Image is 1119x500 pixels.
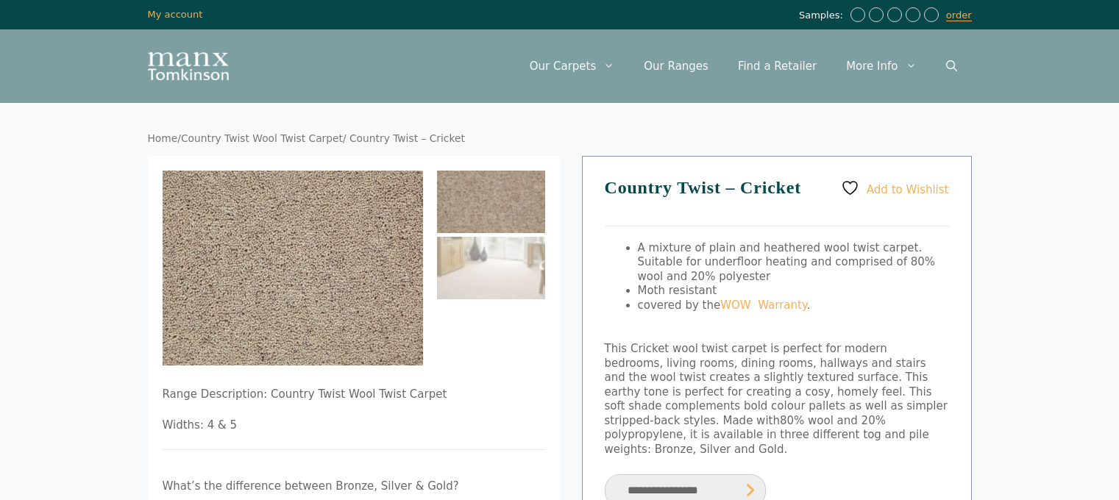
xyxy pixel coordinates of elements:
nav: Primary [515,44,972,88]
span: Samples: [799,10,847,22]
span: 80% wool and 20% polypropylene, it is available in three different tog and pile weights: Bronze, ... [605,414,929,456]
a: order [946,10,972,21]
img: Manx Tomkinson [148,52,229,80]
p: Range Description: Country Twist Wool Twist Carpet [163,387,545,402]
a: More Info [831,44,931,88]
nav: Breadcrumb [148,132,972,146]
a: Our Carpets [515,44,630,88]
a: Home [148,132,178,144]
p: What’s the difference between Bronze, Silver & Gold? [163,479,545,494]
a: My account [148,9,203,20]
span: A mixture of plain and heathered wool twist carpet. Suitable for underfloor heating and comprised... [638,241,936,283]
a: Our Ranges [629,44,723,88]
img: Country Twist [437,237,545,299]
img: Country Twist - Cricket [437,171,545,233]
li: covered by the . [638,299,949,313]
a: Country Twist Wool Twist Carpet [181,132,343,144]
span: This Cricket wool twist carpet is perfect for modern bedrooms, living rooms, dining rooms, hallwa... [605,342,948,427]
p: Widths: 4 & 5 [163,418,545,433]
span: Add to Wishlist [867,182,949,196]
a: WOW Warranty [720,299,806,312]
a: Open Search Bar [931,44,972,88]
a: Find a Retailer [723,44,831,88]
h1: Country Twist – Cricket [605,179,949,226]
img: Country Twist - Cricket [163,171,423,366]
span: Moth resistant [638,284,717,297]
a: Add to Wishlist [841,179,948,197]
